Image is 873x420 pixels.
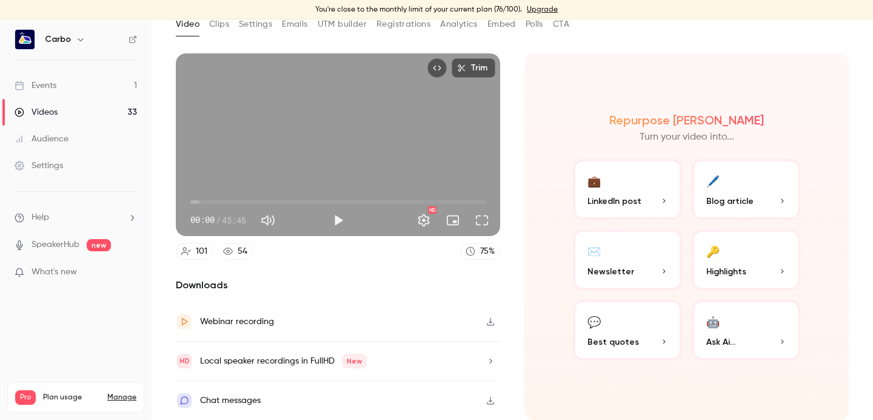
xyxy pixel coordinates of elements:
[587,171,601,190] div: 💼
[238,245,247,258] div: 54
[176,15,199,34] button: Video
[573,300,682,361] button: 💬Best quotes
[587,312,601,331] div: 💬
[487,15,516,34] button: Embed
[209,15,229,34] button: Clips
[428,206,436,214] div: HD
[452,58,495,78] button: Trim
[107,393,136,402] a: Manage
[553,15,569,34] button: CTA
[15,80,56,92] div: Events
[587,265,634,278] span: Newsletter
[32,211,49,224] span: Help
[15,30,35,49] img: Carbo
[573,159,682,220] button: 💼LinkedIn post
[573,229,682,290] button: ✉️Newsletter
[200,314,274,329] div: Webinar recording
[256,208,280,232] button: Mute
[440,15,478,34] button: Analytics
[376,15,430,34] button: Registrations
[190,214,246,226] div: 00:00
[706,171,720,190] div: 🖊️
[692,159,801,220] button: 🖊️Blog article
[526,15,543,34] button: Polls
[190,214,215,226] span: 00:00
[176,243,213,260] a: 101
[706,242,720,260] div: 🔑
[200,354,367,368] div: Local speaker recordings in FullHD
[15,390,36,405] span: Pro
[412,208,436,232] button: Settings
[480,245,495,258] div: 75 %
[460,243,500,260] a: 75%
[706,312,720,331] div: 🤖
[441,208,465,232] button: Turn on miniplayer
[427,58,447,78] button: Embed video
[326,208,350,232] button: Play
[470,208,494,232] button: Full screen
[587,242,601,260] div: ✉️
[706,336,735,348] span: Ask Ai...
[587,336,639,348] span: Best quotes
[218,243,253,260] a: 54
[609,113,764,127] h2: Repurpose [PERSON_NAME]
[122,267,137,278] iframe: Noticeable Trigger
[32,239,79,251] a: SpeakerHub
[239,15,272,34] button: Settings
[216,214,221,226] span: /
[15,160,63,172] div: Settings
[282,15,307,34] button: Emails
[43,393,100,402] span: Plan usage
[692,300,801,361] button: 🤖Ask Ai...
[640,130,734,144] p: Turn your video into...
[176,278,500,293] h2: Downloads
[15,211,137,224] li: help-dropdown-opener
[200,393,261,408] div: Chat messages
[587,195,641,208] span: LinkedIn post
[692,229,801,290] button: 🔑Highlights
[45,33,71,46] h6: Carbo
[15,106,58,118] div: Videos
[196,245,207,258] div: 101
[87,239,111,251] span: new
[318,15,367,34] button: UTM builder
[222,214,246,226] span: 45:46
[706,195,754,208] span: Blog article
[342,354,367,368] span: New
[32,266,77,279] span: What's new
[527,5,558,15] a: Upgrade
[15,133,69,145] div: Audience
[706,265,746,278] span: Highlights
